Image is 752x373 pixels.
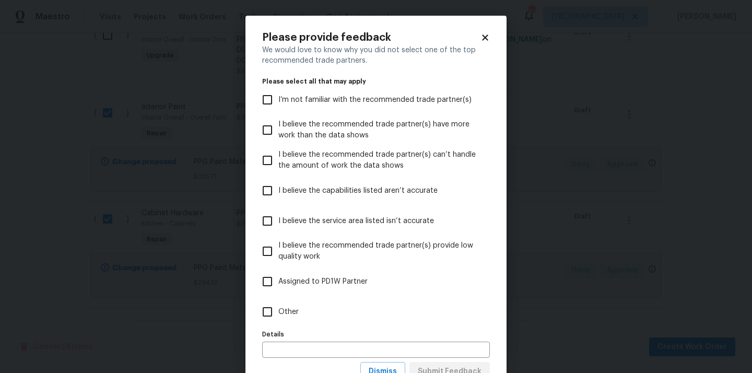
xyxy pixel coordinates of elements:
[262,32,480,43] h2: Please provide feedback
[278,276,368,287] span: Assigned to PD1W Partner
[262,331,490,337] label: Details
[278,95,472,106] span: I’m not familiar with the recommended trade partner(s)
[278,240,481,262] span: I believe the recommended trade partner(s) provide low quality work
[278,149,481,171] span: I believe the recommended trade partner(s) can’t handle the amount of work the data shows
[278,307,299,318] span: Other
[262,45,490,66] div: We would love to know why you did not select one of the top recommended trade partners.
[262,78,490,85] legend: Please select all that may apply
[278,185,438,196] span: I believe the capabilities listed aren’t accurate
[278,119,481,141] span: I believe the recommended trade partner(s) have more work than the data shows
[278,216,434,227] span: I believe the service area listed isn’t accurate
